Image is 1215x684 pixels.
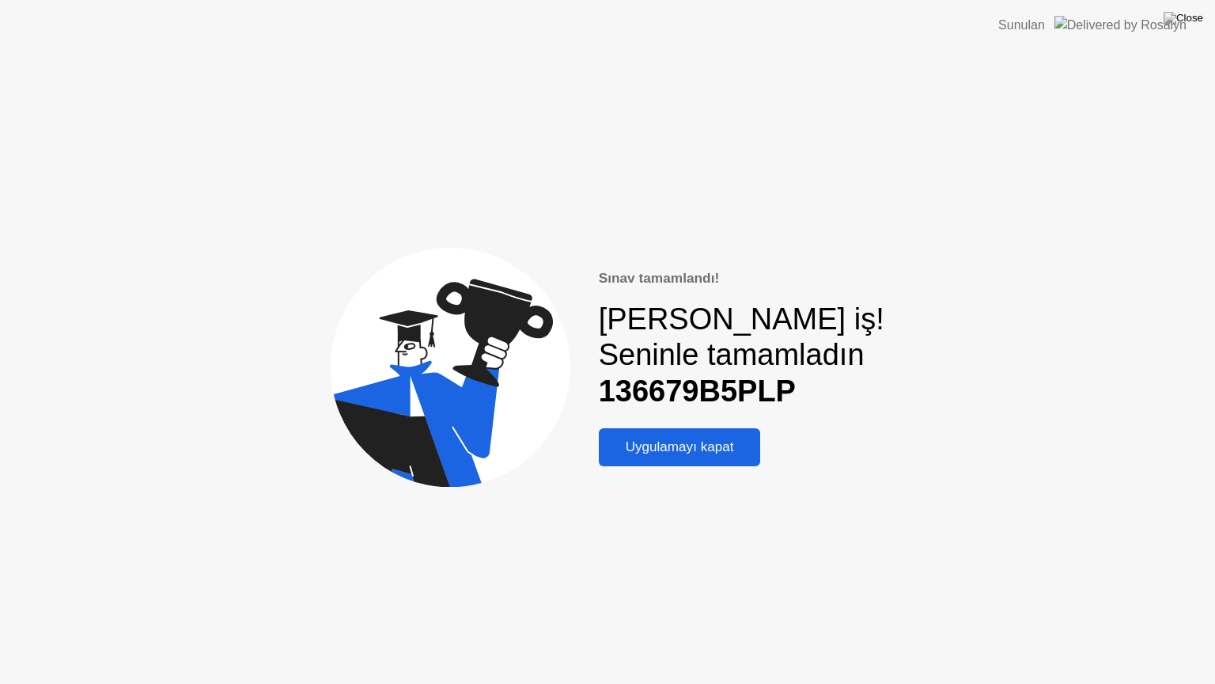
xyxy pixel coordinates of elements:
b: 136679B5PLP [599,374,796,408]
div: Uygulamayı kapat [604,439,756,455]
div: [PERSON_NAME] iş! Seninle tamamladın [599,302,884,410]
div: Sunulan [998,16,1045,35]
img: Delivered by Rosalyn [1054,16,1187,34]
div: Sınav tamamlandı! [599,268,884,289]
button: Uygulamayı kapat [599,428,761,466]
img: Close [1164,12,1203,25]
